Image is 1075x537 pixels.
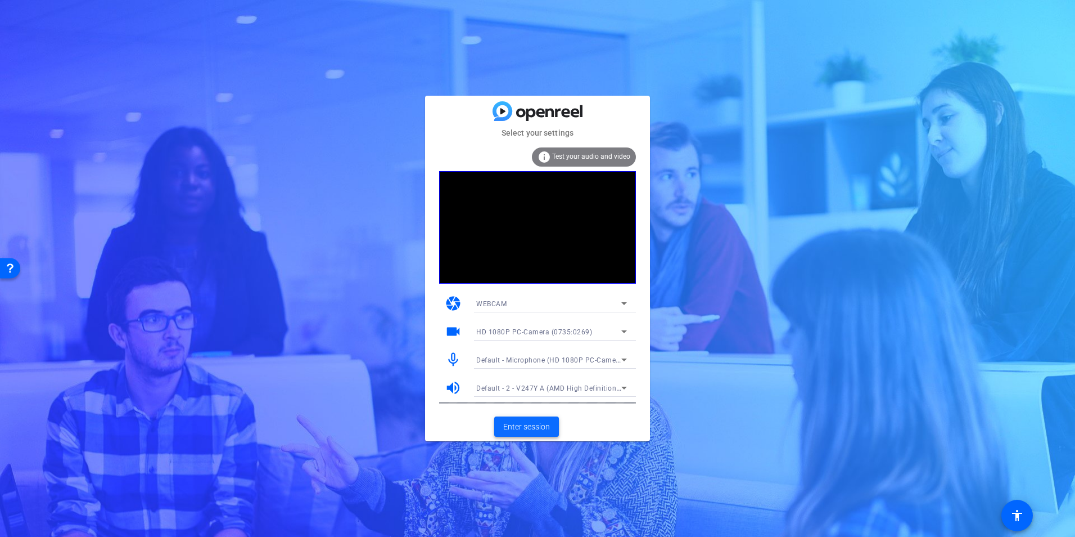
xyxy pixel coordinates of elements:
button: Enter session [494,417,559,437]
mat-icon: volume_up [445,379,462,396]
mat-icon: info [537,150,551,164]
mat-card-subtitle: Select your settings [425,127,650,139]
mat-icon: camera [445,295,462,312]
span: Enter session [503,421,550,433]
mat-icon: videocam [445,323,462,340]
mat-icon: accessibility [1010,509,1024,522]
span: HD 1080P PC-Camera (0735:0269) [476,328,592,336]
mat-icon: mic_none [445,351,462,368]
span: Default - Microphone (HD 1080P PC-Camera audio) (0735:0269) [476,355,689,364]
img: blue-gradient.svg [493,101,582,121]
span: Default - 2 - V247Y A (AMD High Definition Audio Device) [476,383,663,392]
span: WEBCAM [476,300,507,308]
span: Test your audio and video [552,153,630,160]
